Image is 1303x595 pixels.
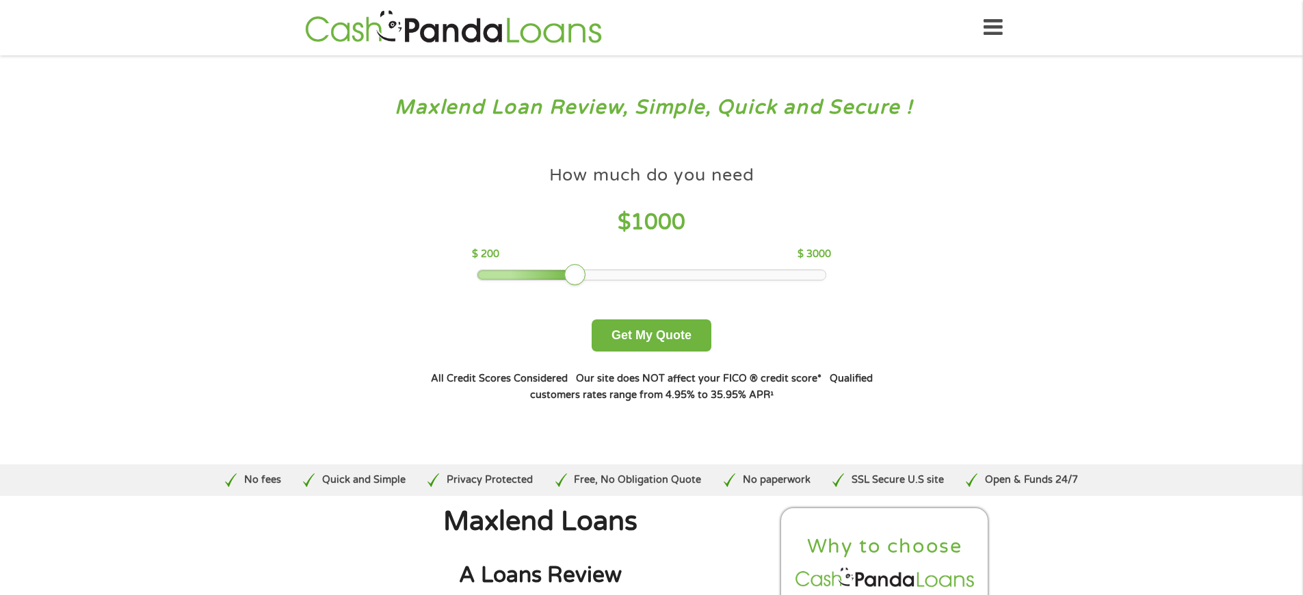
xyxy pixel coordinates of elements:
strong: All Credit Scores Considered [431,373,568,384]
p: Free, No Obligation Quote [574,473,701,488]
button: Get My Quote [592,319,711,352]
p: Privacy Protected [447,473,533,488]
h4: $ [472,209,831,237]
h2: Why to choose [793,534,977,559]
strong: Our site does NOT affect your FICO ® credit score* [576,373,821,384]
p: Open & Funds 24/7 [985,473,1078,488]
p: $ 200 [472,247,499,262]
p: No paperwork [743,473,811,488]
h4: How much do you need [549,164,754,187]
span: 1000 [631,209,685,235]
h2: A Loans Review [313,561,767,590]
p: No fees [244,473,281,488]
h3: Maxlend Loan Review, Simple, Quick and Secure ! [40,95,1264,120]
img: GetLoanNow Logo [301,8,606,47]
span: Maxlend Loans [443,505,637,538]
p: $ 3000 [798,247,831,262]
p: SSL Secure U.S site [852,473,944,488]
strong: Qualified customers rates range from 4.95% to 35.95% APR¹ [530,373,873,401]
p: Quick and Simple [322,473,406,488]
